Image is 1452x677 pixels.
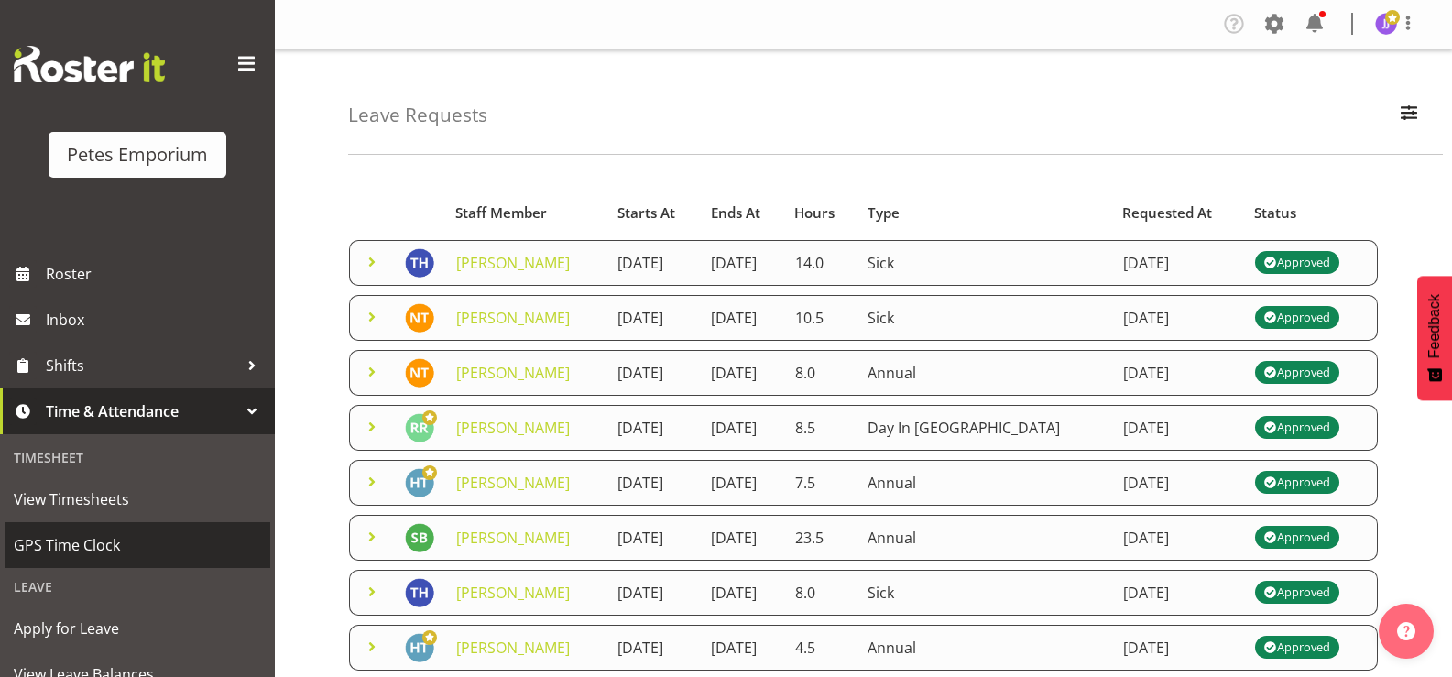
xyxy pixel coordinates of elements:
[857,405,1112,451] td: Day In [GEOGRAPHIC_DATA]
[1112,295,1244,341] td: [DATE]
[1112,460,1244,506] td: [DATE]
[405,303,434,333] img: nicole-thomson8388.jpg
[1122,202,1212,224] span: Requested At
[1264,417,1330,439] div: Approved
[1264,527,1330,549] div: Approved
[606,515,700,561] td: [DATE]
[456,253,570,273] a: [PERSON_NAME]
[1112,570,1244,616] td: [DATE]
[456,363,570,383] a: [PERSON_NAME]
[1390,95,1428,136] button: Filter Employees
[5,606,270,651] a: Apply for Leave
[857,350,1112,396] td: Annual
[1254,202,1296,224] span: Status
[456,583,570,603] a: [PERSON_NAME]
[700,515,783,561] td: [DATE]
[5,522,270,568] a: GPS Time Clock
[405,523,434,552] img: stephanie-burden9828.jpg
[14,531,261,559] span: GPS Time Clock
[405,633,434,662] img: helena-tomlin701.jpg
[456,418,570,438] a: [PERSON_NAME]
[1112,405,1244,451] td: [DATE]
[456,638,570,658] a: [PERSON_NAME]
[711,202,760,224] span: Ends At
[606,405,700,451] td: [DATE]
[1375,13,1397,35] img: janelle-jonkers702.jpg
[405,248,434,278] img: teresa-hawkins9867.jpg
[857,570,1112,616] td: Sick
[5,568,270,606] div: Leave
[405,358,434,388] img: nicole-thomson8388.jpg
[1264,307,1330,329] div: Approved
[46,260,266,288] span: Roster
[606,625,700,671] td: [DATE]
[14,615,261,642] span: Apply for Leave
[857,515,1112,561] td: Annual
[606,240,700,286] td: [DATE]
[1112,515,1244,561] td: [DATE]
[1112,625,1244,671] td: [DATE]
[1426,294,1443,358] span: Feedback
[348,104,487,126] h4: Leave Requests
[784,240,857,286] td: 14.0
[700,295,783,341] td: [DATE]
[1417,276,1452,400] button: Feedback - Show survey
[784,625,857,671] td: 4.5
[67,141,208,169] div: Petes Emporium
[14,486,261,513] span: View Timesheets
[606,295,700,341] td: [DATE]
[784,350,857,396] td: 8.0
[784,295,857,341] td: 10.5
[784,405,857,451] td: 8.5
[5,439,270,476] div: Timesheet
[405,413,434,442] img: ruth-robertson-taylor722.jpg
[857,240,1112,286] td: Sick
[46,352,238,379] span: Shifts
[857,295,1112,341] td: Sick
[14,46,165,82] img: Rosterit website logo
[606,570,700,616] td: [DATE]
[1397,622,1415,640] img: help-xxl-2.png
[456,528,570,548] a: [PERSON_NAME]
[405,578,434,607] img: teresa-hawkins9867.jpg
[794,202,835,224] span: Hours
[700,625,783,671] td: [DATE]
[606,350,700,396] td: [DATE]
[456,473,570,493] a: [PERSON_NAME]
[1264,362,1330,384] div: Approved
[784,460,857,506] td: 7.5
[1264,582,1330,604] div: Approved
[405,468,434,497] img: helena-tomlin701.jpg
[868,202,900,224] span: Type
[784,515,857,561] td: 23.5
[1264,472,1330,494] div: Approved
[857,460,1112,506] td: Annual
[700,460,783,506] td: [DATE]
[46,398,238,425] span: Time & Attendance
[5,476,270,522] a: View Timesheets
[1112,350,1244,396] td: [DATE]
[700,570,783,616] td: [DATE]
[700,350,783,396] td: [DATE]
[1112,240,1244,286] td: [DATE]
[700,405,783,451] td: [DATE]
[617,202,675,224] span: Starts At
[456,308,570,328] a: [PERSON_NAME]
[1264,252,1330,274] div: Approved
[784,570,857,616] td: 8.0
[606,460,700,506] td: [DATE]
[1264,637,1330,659] div: Approved
[857,625,1112,671] td: Annual
[455,202,547,224] span: Staff Member
[700,240,783,286] td: [DATE]
[46,306,266,333] span: Inbox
